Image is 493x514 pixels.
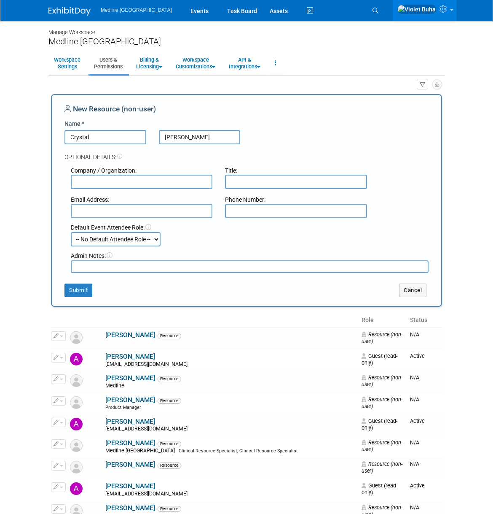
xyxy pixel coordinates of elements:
[410,331,419,338] span: N/A
[225,195,367,204] div: Phone Number:
[410,461,419,467] span: N/A
[131,53,168,73] a: Billing &Licensing
[64,104,429,119] div: New Resource (non-user)
[362,331,402,344] span: Resource (non-user)
[70,439,83,452] img: Resource
[105,491,356,498] div: [EMAIL_ADDRESS][DOMAIN_NAME]
[223,53,266,73] a: API &Integrations
[105,426,356,433] div: [EMAIL_ADDRESS][DOMAIN_NAME]
[105,361,356,368] div: [EMAIL_ADDRESS][DOMAIN_NAME]
[105,331,155,339] a: [PERSON_NAME]
[71,166,212,175] div: Company / Organization:
[410,396,419,403] span: N/A
[70,374,83,387] img: Resource
[105,374,155,382] a: [PERSON_NAME]
[70,461,83,473] img: Resource
[71,195,212,204] div: Email Address:
[64,284,92,297] button: Submit
[362,439,402,452] span: Resource (non-user)
[105,418,155,425] a: [PERSON_NAME]
[105,448,177,454] span: Medline [GEOGRAPHIC_DATA]
[410,374,419,381] span: N/A
[105,482,155,490] a: [PERSON_NAME]
[159,130,241,144] input: Last Name
[362,396,402,409] span: Resource (non-user)
[88,53,128,73] a: Users &Permissions
[105,383,127,389] span: Medline
[158,441,181,447] span: Resource
[105,396,155,404] a: [PERSON_NAME]
[70,396,83,409] img: Resource
[70,331,83,344] img: Resource
[48,7,91,16] img: ExhibitDay
[397,5,436,14] img: Violet Buha
[158,506,181,512] span: Resource
[105,504,155,512] a: [PERSON_NAME]
[105,353,155,360] a: [PERSON_NAME]
[410,353,425,359] span: Active
[101,7,172,13] span: Medline [GEOGRAPHIC_DATA]
[158,463,181,468] span: Resource
[71,223,429,232] div: Default Event Attendee Role:
[225,166,367,175] div: Title:
[48,53,86,73] a: WorkspaceSettings
[70,482,83,495] img: Amrita Dhaliwal
[362,482,397,495] span: Guest (read-only)
[64,119,84,128] label: Name *
[179,448,298,454] span: Clinical Resource Specialist, Clinical Resource Specialist
[48,36,445,47] div: Medline [GEOGRAPHIC_DATA]
[358,313,407,327] th: Role
[362,374,402,387] span: Resource (non-user)
[410,482,425,489] span: Active
[410,504,419,511] span: N/A
[362,353,397,366] span: Guest (read-only)
[158,333,181,339] span: Resource
[170,53,221,73] a: WorkspaceCustomizations
[70,353,83,365] img: Aaron Glanfield
[64,144,429,161] div: Optional Details:
[362,461,402,474] span: Resource (non-user)
[158,398,181,404] span: Resource
[70,418,83,430] img: Adrienne Roc
[48,21,445,36] div: Manage Workspace
[407,313,442,327] th: Status
[158,376,181,382] span: Resource
[105,461,155,468] a: [PERSON_NAME]
[362,418,397,431] span: Guest (read-only)
[410,439,419,446] span: N/A
[71,252,429,260] div: Admin Notes:
[399,284,426,297] button: Cancel
[105,439,155,447] a: [PERSON_NAME]
[410,418,425,424] span: Active
[64,130,146,144] input: First Name
[105,405,141,410] span: Product Manager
